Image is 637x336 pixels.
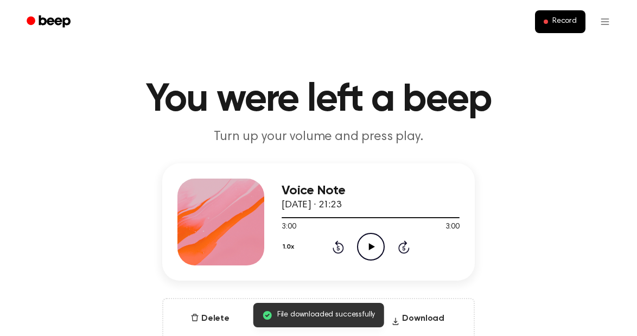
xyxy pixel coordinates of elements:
span: 3:00 [282,221,296,233]
button: Download [387,312,449,329]
a: Beep [19,11,80,33]
h3: Voice Note [282,183,460,198]
button: Open menu [592,9,618,35]
span: 3:00 [445,221,460,233]
button: Record [535,10,585,33]
p: Turn up your volume and press play. [110,128,527,146]
h1: You were left a beep [41,80,596,119]
span: [DATE] · 21:23 [282,200,341,210]
button: Delete [186,312,234,325]
button: 1.0x [282,238,298,256]
span: Record [552,17,577,27]
span: File downloaded successfully [277,309,375,321]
